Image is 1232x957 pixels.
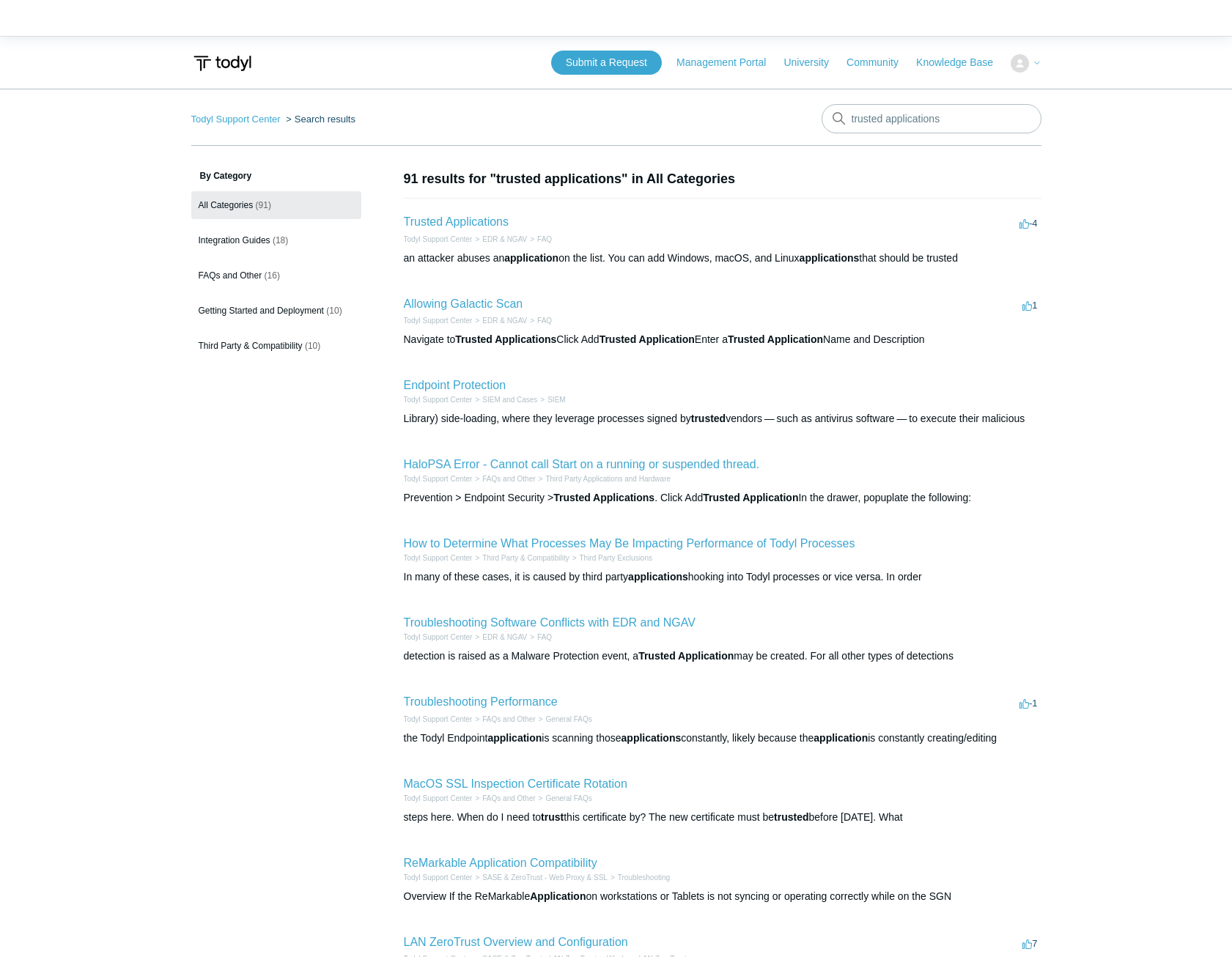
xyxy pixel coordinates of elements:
[537,633,552,641] a: FAQ
[608,872,670,883] li: Troubleshooting
[455,333,556,345] em: Trusted Applications
[728,333,823,345] em: Trusted Application
[537,235,552,243] a: FAQ
[1022,938,1037,949] span: 7
[545,475,671,483] a: Third Party Applications and Hardware
[404,715,473,723] a: Todyl Support Center
[273,235,288,245] span: (18)
[1022,300,1037,311] span: 1
[482,873,608,882] a: SASE & ZeroTrust - Web Proxy & SSL
[404,394,473,405] li: Todyl Support Center
[482,396,537,404] a: SIEM and Cases
[199,235,270,245] span: Integration Guides
[404,649,1041,664] div: detection is raised as a Malware Protection event, a may be created. For all other types of detec...
[482,475,535,483] a: FAQs and Other
[199,306,324,316] span: Getting Started and Deployment
[404,298,523,310] a: Allowing Galactic Scan
[404,873,473,882] a: Todyl Support Center
[404,857,597,869] a: ReMarkable Application Compatibility
[404,379,506,391] a: Endpoint Protection
[482,715,535,723] a: FAQs and Other
[256,200,271,210] span: (91)
[199,270,262,281] span: FAQs and Other
[404,872,473,883] li: Todyl Support Center
[916,55,1008,70] a: Knowledge Base
[547,396,565,404] a: SIEM
[482,317,527,325] a: EDR & NGAV
[191,50,254,77] img: Todyl Support Center Help Center home page
[191,169,361,182] h3: By Category
[191,226,361,254] a: Integration Guides (18)
[537,317,552,325] a: FAQ
[527,632,552,643] li: FAQ
[265,270,280,281] span: (16)
[404,234,473,245] li: Todyl Support Center
[404,235,473,243] a: Todyl Support Center
[691,413,726,424] em: trusted
[404,569,1041,585] div: In many of these cases, it is caused by third party hooking into Todyl processes or vice versa. I...
[404,215,509,228] a: Trusted Applications
[783,55,843,70] a: University
[621,732,682,744] em: applications
[472,872,607,883] li: SASE & ZeroTrust - Web Proxy & SSL
[404,632,473,643] li: Todyl Support Center
[404,411,1041,426] div: Library) side-loading, where they leverage processes signed by vendors — such as antivirus softwa...
[191,332,361,360] a: Third Party & Compatibility (10)
[536,793,592,804] li: General FAQs
[703,492,798,503] em: Trusted Application
[404,793,473,804] li: Todyl Support Center
[482,794,535,802] a: FAQs and Other
[404,731,1041,746] div: the Todyl Endpoint is scanning those constantly, likely because the is constantly creating/editing
[191,262,361,289] a: FAQs and Other (16)
[545,715,591,723] a: General FAQs
[404,458,760,470] a: HaloPSA Error - Cannot call Start on a running or suspended thread.
[527,315,552,326] li: FAQ
[504,252,558,264] em: application
[404,553,473,564] li: Todyl Support Center
[530,890,586,902] em: Application
[404,695,558,708] a: Troubleshooting Performance
[191,114,281,125] a: Todyl Support Center
[404,251,1041,266] div: an attacker abuses an on the list. You can add Windows, macOS, and Linux that should be trusted
[326,306,342,316] span: (10)
[472,714,535,725] li: FAQs and Other
[676,55,781,70] a: Management Portal
[580,554,652,562] a: Third Party Exclusions
[482,633,527,641] a: EDR & NGAV
[283,114,355,125] li: Search results
[404,317,473,325] a: Todyl Support Center
[404,777,627,790] a: MacOS SSL Inspection Certificate Rotation
[472,234,527,245] li: EDR & NGAV
[404,889,1041,904] div: Overview If the ReMarkable on workstations or Tablets is not syncing or operating correctly while...
[800,252,860,264] em: applications
[404,554,473,562] a: Todyl Support Center
[404,633,473,641] a: Todyl Support Center
[472,315,527,326] li: EDR & NGAV
[541,811,564,823] em: trust
[404,537,855,550] a: How to Determine What Processes May Be Impacting Performance of Todyl Processes
[472,394,537,405] li: SIEM and Cases
[551,51,662,75] a: Submit a Request
[404,315,473,326] li: Todyl Support Center
[472,793,535,804] li: FAQs and Other
[472,553,569,564] li: Third Party & Compatibility
[774,811,808,823] em: trusted
[404,616,696,629] a: Troubleshooting Software Conflicts with EDR and NGAV
[536,714,592,725] li: General FAQs
[527,234,552,245] li: FAQ
[472,473,535,484] li: FAQs and Other
[404,794,473,802] a: Todyl Support Center
[404,169,1041,189] h1: 91 results for "trusted applications" in All Categories
[404,396,473,404] a: Todyl Support Center
[822,104,1041,133] input: Search
[1019,218,1038,229] span: -4
[628,571,688,583] em: applications
[569,553,652,564] li: Third Party Exclusions
[191,114,284,125] li: Todyl Support Center
[487,732,542,744] em: application
[618,873,670,882] a: Troubleshooting
[404,473,473,484] li: Todyl Support Center
[545,794,591,802] a: General FAQs
[814,732,868,744] em: application
[1019,698,1038,709] span: -1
